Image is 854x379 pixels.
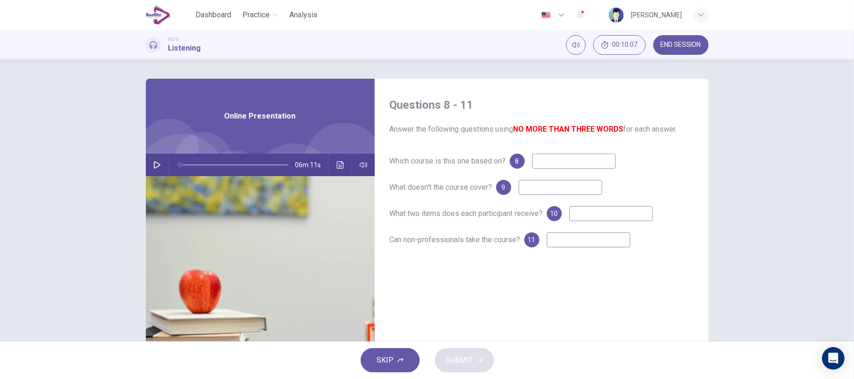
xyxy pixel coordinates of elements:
[822,347,845,370] div: Open Intercom Messenger
[333,154,348,176] button: Click to see the audio transcription
[515,158,519,164] span: 8
[196,9,231,21] span: Dashboard
[390,156,506,165] span: Which course is this one based on?
[390,235,521,244] span: Can non-professionals take the course?
[631,9,682,21] div: [PERSON_NAME]
[540,12,552,19] img: en
[593,35,646,55] div: Hide
[653,35,709,55] button: END SESSION
[566,35,586,55] div: Mute
[168,43,201,54] h1: Listening
[192,7,235,23] button: Dashboard
[242,9,270,21] span: Practice
[168,36,179,43] span: IELTS
[361,348,420,372] button: SKIP
[295,154,329,176] span: 06m 11s
[528,237,536,243] span: 11
[390,124,694,135] span: Answer the following questions using for each answer.
[289,9,317,21] span: Analysis
[390,97,694,112] h4: Questions 8 - 11
[609,7,624,22] img: Profile picture
[551,210,558,217] span: 10
[390,183,492,192] span: What doesn't the course cover?
[377,354,394,367] span: SKIP
[661,41,701,49] span: END SESSION
[239,7,282,23] button: Practice
[286,7,321,23] button: Analysis
[502,184,506,191] span: 9
[225,111,296,122] span: Online Presentation
[146,6,192,24] a: EduSynch logo
[612,41,638,49] span: 00:10:07
[593,35,646,55] button: 00:10:07
[514,125,624,134] b: NO MORE THAN THREE WORDS
[146,6,171,24] img: EduSynch logo
[390,209,543,218] span: What two items does each participant receive?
